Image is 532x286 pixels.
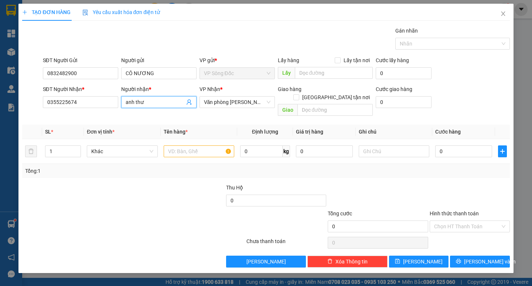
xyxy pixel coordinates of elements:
span: Tên hàng [164,129,188,135]
input: Cước giao hàng [376,96,432,108]
button: save[PERSON_NAME] [389,256,449,268]
span: [GEOGRAPHIC_DATA] tận nơi [299,93,373,101]
span: Đơn vị tính [87,129,115,135]
span: Lấy hàng [278,57,299,63]
span: user-add [186,99,192,105]
th: Ghi chú [356,125,432,139]
span: plus [498,148,507,154]
span: Lấy tận nơi [341,56,373,64]
img: icon [82,10,88,16]
label: Hình thức thanh toán [430,211,479,216]
div: Chưa thanh toán [246,237,327,250]
span: VP Nhận [199,86,220,92]
span: Xóa Thông tin [335,258,368,266]
div: SĐT Người Gửi [43,56,118,64]
span: [PERSON_NAME] [403,258,443,266]
div: VP gửi [199,56,275,64]
button: Close [493,4,514,24]
span: Giá trị hàng [296,129,323,135]
span: save [395,259,400,265]
span: delete [327,259,332,265]
span: Khác [91,146,153,157]
span: Định lượng [252,129,278,135]
span: printer [456,259,461,265]
label: Gán nhãn [395,28,418,34]
span: Giao [278,104,297,116]
label: Cước giao hàng [376,86,412,92]
input: VD: Bàn, Ghế [164,145,234,157]
span: close [500,11,506,17]
div: SĐT Người Nhận [43,85,118,93]
label: Cước lấy hàng [376,57,409,63]
input: Dọc đường [295,67,373,79]
span: plus [22,10,27,15]
span: [PERSON_NAME] [246,258,286,266]
button: plus [498,145,507,157]
button: printer[PERSON_NAME] và In [450,256,509,268]
span: Yêu cầu xuất hóa đơn điện tử [82,9,160,15]
span: TẠO ĐƠN HÀNG [22,9,70,15]
span: SL [45,129,51,135]
span: Giao hàng [278,86,301,92]
span: Lấy [278,67,295,79]
button: [PERSON_NAME] [226,256,306,268]
input: 0 [296,145,353,157]
span: VP Sông Đốc [204,68,270,79]
button: delete [25,145,37,157]
div: Tổng: 1 [25,167,206,175]
span: Văn phòng Hồ Chí Minh [204,97,270,108]
span: Cước hàng [435,129,461,135]
input: Ghi Chú [359,145,429,157]
span: Tổng cước [328,211,352,216]
span: Thu Hộ [226,185,243,191]
div: Người nhận [121,85,197,93]
span: [PERSON_NAME] và In [464,258,516,266]
div: Người gửi [121,56,197,64]
input: Cước lấy hàng [376,67,432,79]
button: deleteXóa Thông tin [307,256,388,268]
span: kg [283,145,290,157]
input: Dọc đường [297,104,373,116]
